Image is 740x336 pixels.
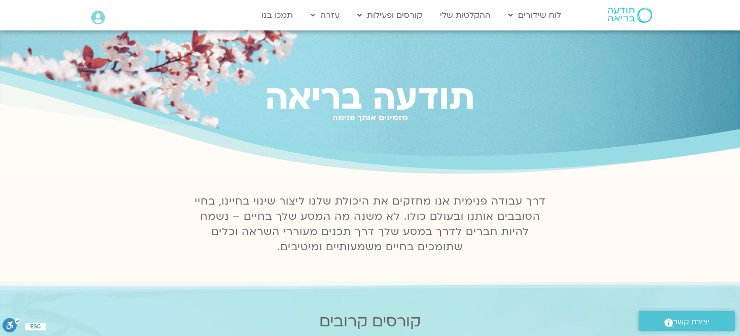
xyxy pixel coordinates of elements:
[639,311,735,331] a: יצירת קשר
[189,194,551,255] p: דרך עבודה פנימית אנו מחזקים את היכולת שלנו ליצור שינוי בחיינו, בחיי הסובבים אותנו ובעולם כולו. לא...
[352,6,427,25] a: קורסים ופעילות
[608,8,652,23] img: תודעה בריאה
[54,313,686,330] h2: קורסים קרובים
[503,6,566,25] a: לוח שידורים
[673,315,710,329] span: יצירת קשר
[435,6,496,25] a: ההקלטות שלי
[306,6,345,25] a: עזרה
[256,6,298,25] a: תמכו בנו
